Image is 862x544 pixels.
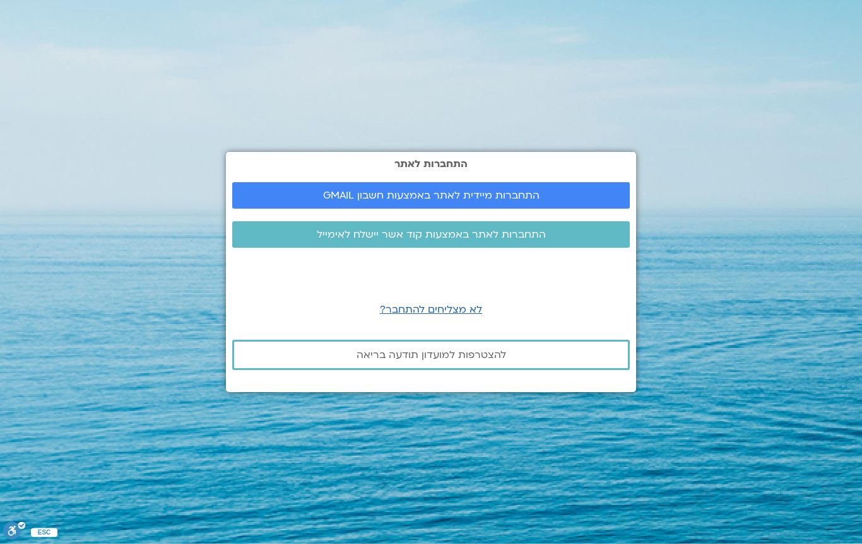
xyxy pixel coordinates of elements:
a: להצטרפות למועדון תודעה בריאה [232,340,630,370]
span: להצטרפות למועדון תודעה בריאה [357,349,506,361]
a: לא מצליחים להתחבר? [380,303,482,316]
a: התחברות לאתר באמצעות קוד אשר יישלח לאימייל [232,221,630,248]
span: התחברות מיידית לאתר באמצעות חשבון GMAIL [323,190,540,201]
a: התחברות מיידית לאתר באמצעות חשבון GMAIL [232,182,630,209]
span: התחברות לאתר באמצעות קוד אשר יישלח לאימייל [317,229,546,240]
h2: התחברות לאתר [232,158,630,170]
